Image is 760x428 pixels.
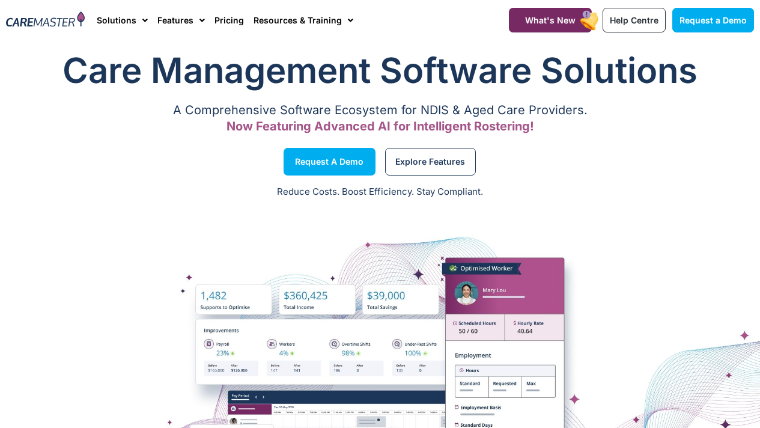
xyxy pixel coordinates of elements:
[672,8,754,32] a: Request a Demo
[295,159,363,165] span: Request a Demo
[525,15,576,25] span: What's New
[395,159,465,165] span: Explore Features
[679,15,747,25] span: Request a Demo
[610,15,658,25] span: Help Centre
[6,11,85,29] img: CareMaster Logo
[6,46,754,94] h1: Care Management Software Solutions
[509,8,592,32] a: What's New
[603,8,666,32] a: Help Centre
[7,185,753,199] p: Reduce Costs. Boost Efficiency. Stay Compliant.
[226,119,534,133] span: Now Featuring Advanced AI for Intelligent Rostering!
[284,148,375,176] a: Request a Demo
[6,106,754,114] p: A Comprehensive Software Ecosystem for NDIS & Aged Care Providers.
[385,148,476,176] a: Explore Features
